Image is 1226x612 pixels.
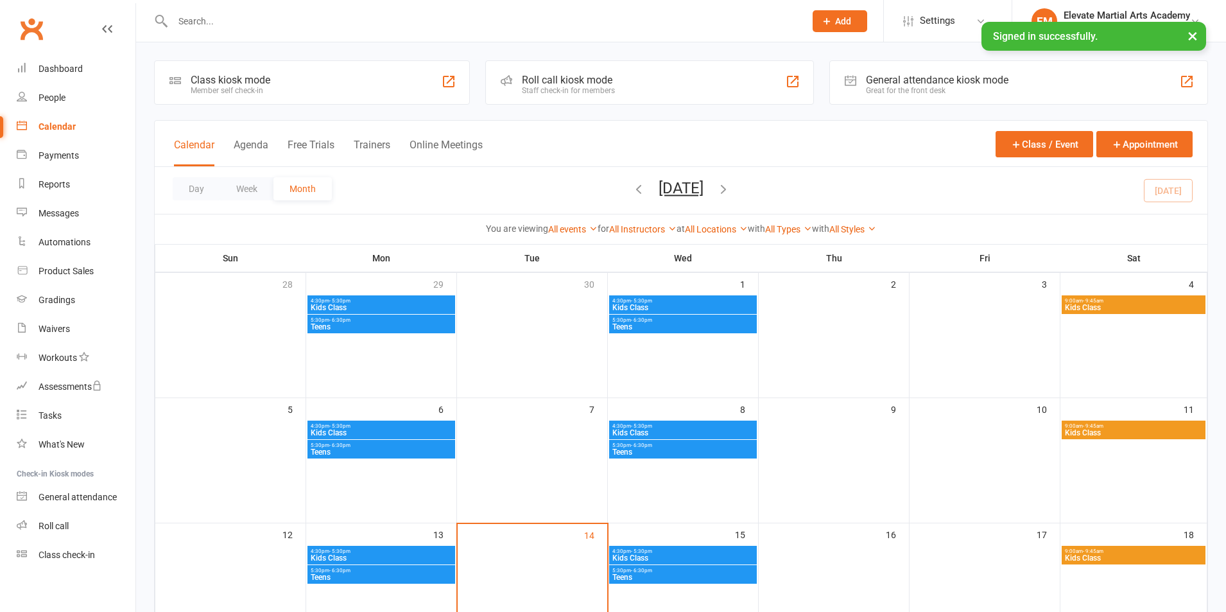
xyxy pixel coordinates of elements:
[433,523,456,545] div: 13
[612,568,754,573] span: 5:30pm
[17,512,135,541] a: Roll call
[433,273,456,294] div: 29
[612,448,754,456] span: Teens
[1032,8,1057,34] div: EM
[17,55,135,83] a: Dashboard
[39,295,75,305] div: Gradings
[677,223,685,234] strong: at
[759,245,910,272] th: Thu
[306,245,457,272] th: Mon
[608,245,759,272] th: Wed
[39,492,117,502] div: General attendance
[1083,548,1103,554] span: - 9:45am
[329,442,350,448] span: - 6:30pm
[866,74,1008,86] div: General attendance kiosk mode
[1083,423,1103,429] span: - 9:45am
[273,177,332,200] button: Month
[612,323,754,331] span: Teens
[685,224,748,234] a: All Locations
[891,273,909,294] div: 2
[155,245,306,272] th: Sun
[288,398,306,419] div: 5
[310,554,453,562] span: Kids Class
[310,548,453,554] span: 4:30pm
[329,548,350,554] span: - 5:30pm
[39,121,76,132] div: Calendar
[1064,21,1190,33] div: Elevate Martial Arts Academy
[17,112,135,141] a: Calendar
[17,430,135,459] a: What's New
[584,273,607,294] div: 30
[735,523,758,545] div: 15
[17,401,135,430] a: Tasks
[631,317,652,323] span: - 6:30pm
[173,177,220,200] button: Day
[17,141,135,170] a: Payments
[584,524,607,545] div: 14
[329,423,350,429] span: - 5:30pm
[39,550,95,560] div: Class check-in
[17,372,135,401] a: Assessments
[813,10,867,32] button: Add
[1037,523,1060,545] div: 17
[17,286,135,315] a: Gradings
[1083,298,1103,304] span: - 9:45am
[310,317,453,323] span: 5:30pm
[329,298,350,304] span: - 5:30pm
[39,208,79,218] div: Messages
[631,298,652,304] span: - 5:30pm
[1064,10,1190,21] div: Elevate Martial Arts Academy
[17,199,135,228] a: Messages
[1096,131,1193,157] button: Appointment
[612,429,754,437] span: Kids Class
[740,398,758,419] div: 8
[891,398,909,419] div: 9
[612,298,754,304] span: 4:30pm
[17,83,135,112] a: People
[829,224,876,234] a: All Styles
[39,381,102,392] div: Assessments
[39,266,94,276] div: Product Sales
[39,324,70,334] div: Waivers
[39,439,85,450] div: What's New
[631,423,652,429] span: - 5:30pm
[39,410,62,421] div: Tasks
[612,548,754,554] span: 4:30pm
[1060,245,1207,272] th: Sat
[17,344,135,372] a: Workouts
[835,16,851,26] span: Add
[17,483,135,512] a: General attendance kiosk mode
[310,323,453,331] span: Teens
[310,429,453,437] span: Kids Class
[438,398,456,419] div: 6
[993,30,1098,42] span: Signed in successfully.
[1064,554,1203,562] span: Kids Class
[996,131,1093,157] button: Class / Event
[39,353,77,363] div: Workouts
[920,6,955,35] span: Settings
[1042,273,1060,294] div: 3
[17,228,135,257] a: Automations
[612,554,754,562] span: Kids Class
[631,548,652,554] span: - 5:30pm
[866,86,1008,95] div: Great for the front desk
[17,541,135,570] a: Class kiosk mode
[39,92,65,103] div: People
[740,273,758,294] div: 1
[310,423,453,429] span: 4:30pm
[39,521,69,531] div: Roll call
[522,74,615,86] div: Roll call kiosk mode
[17,170,135,199] a: Reports
[174,139,214,166] button: Calendar
[631,568,652,573] span: - 6:30pm
[609,224,677,234] a: All Instructors
[598,223,609,234] strong: for
[17,315,135,344] a: Waivers
[310,568,453,573] span: 5:30pm
[612,573,754,581] span: Teens
[39,179,70,189] div: Reports
[310,304,453,311] span: Kids Class
[886,523,909,545] div: 16
[191,86,270,95] div: Member self check-in
[910,245,1060,272] th: Fri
